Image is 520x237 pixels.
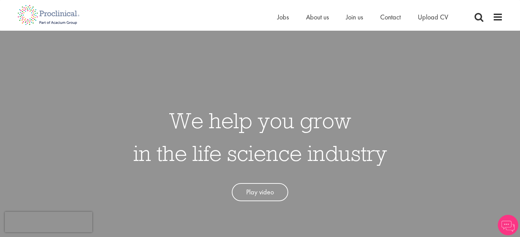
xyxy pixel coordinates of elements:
[306,13,329,21] a: About us
[133,104,387,169] h1: We help you grow in the life science industry
[232,183,288,201] a: Play video
[498,215,518,235] img: Chatbot
[277,13,289,21] a: Jobs
[380,13,401,21] a: Contact
[418,13,448,21] a: Upload CV
[346,13,363,21] a: Join us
